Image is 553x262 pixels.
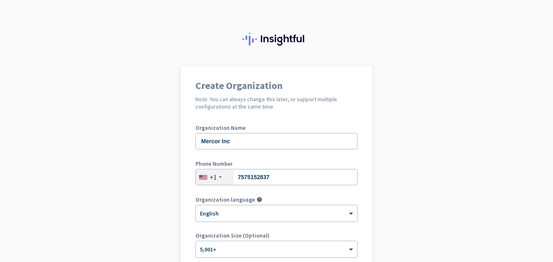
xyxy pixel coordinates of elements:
[195,169,358,185] input: 201-555-0123
[195,95,358,110] h2: Note: You can always change this later, or support multiple configurations at the same time
[257,197,262,202] i: help
[210,173,217,181] div: +1
[195,133,358,149] input: What is the name of your organization?
[195,161,358,167] label: Phone Number
[195,125,358,131] label: Organization Name
[195,81,358,91] h1: Create Organization
[195,233,358,238] label: Organization Size (Optional)
[242,33,311,46] img: Insightful
[195,197,255,202] label: Organization language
